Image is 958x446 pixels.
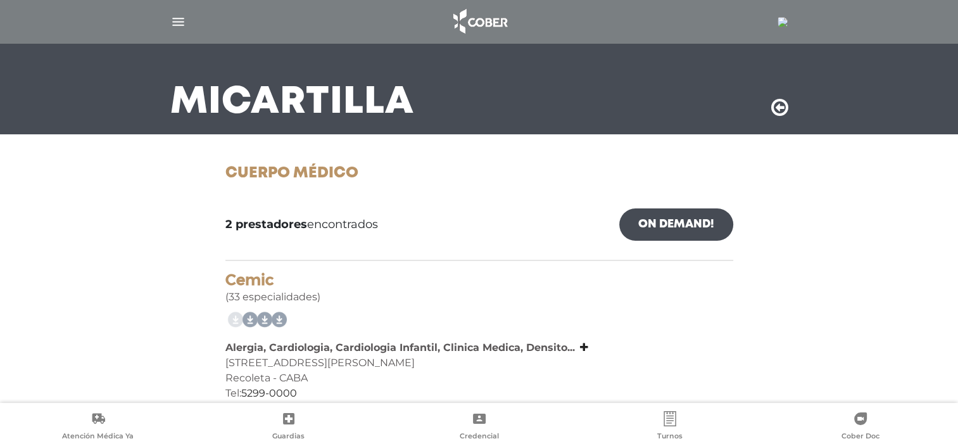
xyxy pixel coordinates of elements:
a: Turnos [574,411,765,443]
h3: Mi Cartilla [170,86,414,119]
a: Cober Doc [765,411,955,443]
h1: Cuerpo Médico [225,165,733,183]
b: Alergia, Cardiologia, Cardiologia Infantil, Clinica Medica, Densito... [225,341,575,354]
img: logo_cober_home-white.png [446,6,513,37]
a: Guardias [193,411,384,443]
span: Atención Médica Ya [62,431,134,443]
div: whatsapp: [225,401,733,416]
h4: Cemic [225,271,733,290]
div: (33 especialidades) [225,271,733,305]
img: 24613 [778,17,788,27]
span: Turnos [657,431,683,443]
b: 2 prestadores [225,217,307,231]
span: encontrados [225,216,378,233]
a: Credencial [384,411,574,443]
span: Guardias [272,431,305,443]
div: Recoleta - CABA [225,371,733,386]
a: On Demand! [619,208,733,241]
div: Tel: [225,386,733,401]
img: Cober_menu-lines-white.svg [170,14,186,30]
span: Cober Doc [841,431,879,443]
span: Credencial [460,431,499,443]
div: [STREET_ADDRESS][PERSON_NAME] [225,355,733,371]
a: 5299-0000 [241,387,297,399]
a: Atención Médica Ya [3,411,193,443]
